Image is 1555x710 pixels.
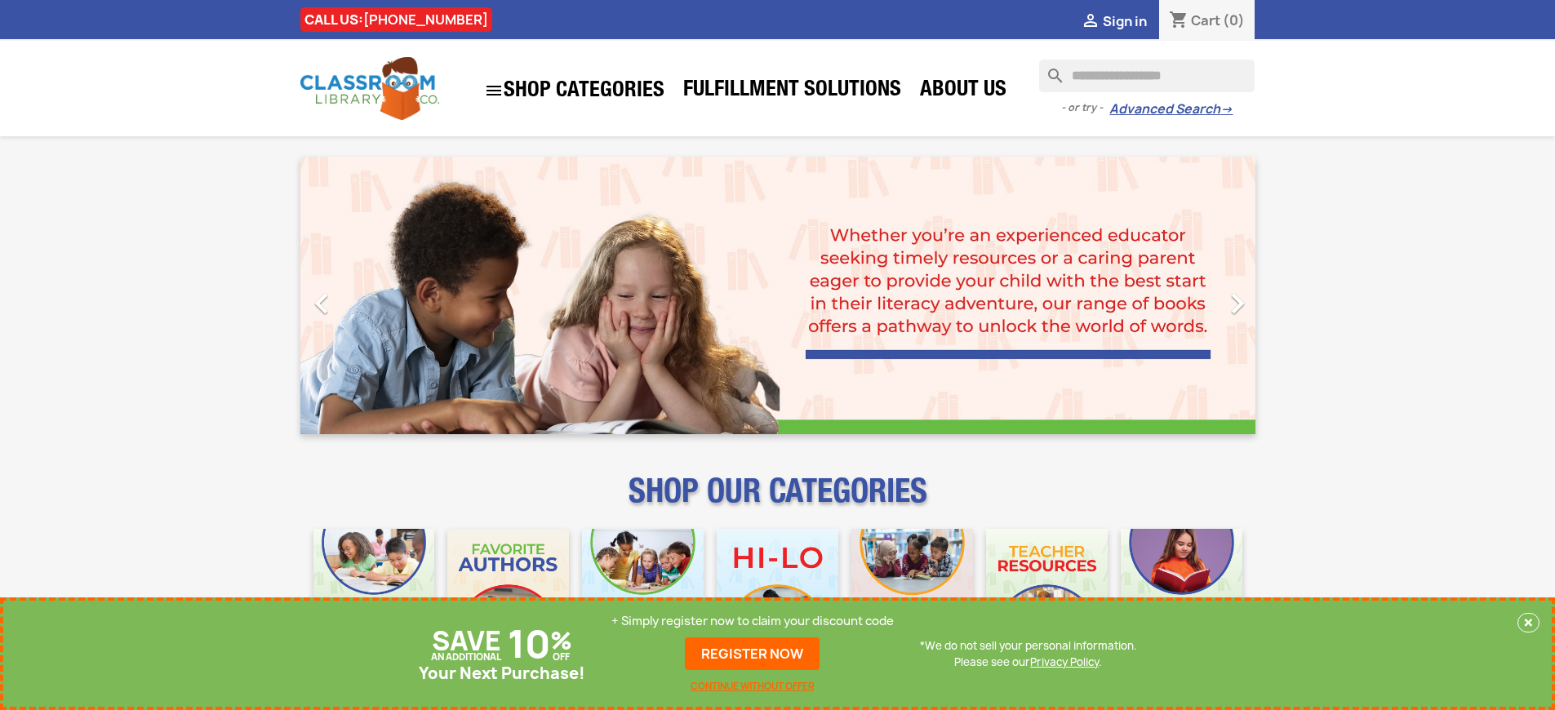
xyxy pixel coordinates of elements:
img: CLC_Fiction_Nonfiction_Mobile.jpg [851,529,973,650]
span: (0) [1223,11,1245,29]
p: SHOP OUR CATEGORIES [300,486,1255,516]
span: Cart [1191,11,1220,29]
i:  [301,283,342,324]
div: CALL US: [300,7,492,32]
i:  [484,81,504,100]
span: - or try - [1061,100,1109,116]
a:  Sign in [1081,12,1147,30]
i:  [1217,283,1258,324]
img: CLC_Teacher_Resources_Mobile.jpg [986,529,1108,650]
a: Previous [300,157,444,434]
img: CLC_Favorite_Authors_Mobile.jpg [447,529,569,650]
img: CLC_Bulk_Mobile.jpg [313,529,435,650]
i: shopping_cart [1169,11,1188,31]
span: → [1220,101,1233,118]
img: Classroom Library Company [300,57,439,120]
span: Sign in [1103,12,1147,30]
input: Search [1039,60,1255,92]
a: Next [1112,157,1255,434]
img: CLC_Dyslexia_Mobile.jpg [1121,529,1242,650]
a: Fulfillment Solutions [675,75,909,108]
i: search [1039,60,1059,79]
a: [PHONE_NUMBER] [363,11,488,29]
ul: Carousel container [300,157,1255,434]
a: About Us [912,75,1015,108]
i:  [1081,12,1100,32]
a: Advanced Search→ [1109,101,1233,118]
a: SHOP CATEGORIES [476,73,673,109]
img: CLC_HiLo_Mobile.jpg [717,529,838,650]
img: CLC_Phonics_And_Decodables_Mobile.jpg [582,529,704,650]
